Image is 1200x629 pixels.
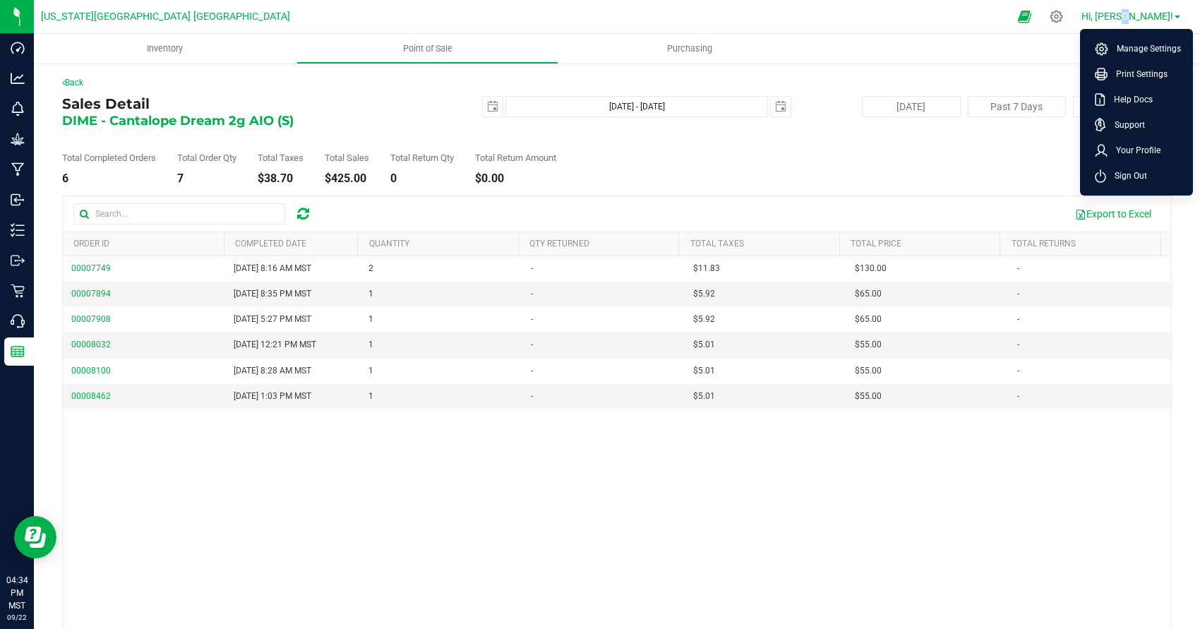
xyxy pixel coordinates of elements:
[855,313,882,326] span: $65.00
[11,71,25,85] inline-svg: Analytics
[71,340,111,349] span: 00008032
[531,338,533,352] span: -
[1066,202,1160,226] button: Export to Excel
[855,390,882,403] span: $55.00
[368,262,373,275] span: 2
[1017,390,1019,403] span: -
[693,338,715,352] span: $5.01
[71,263,111,273] span: 00007749
[529,239,589,248] a: Qty Returned
[1012,239,1076,248] a: Total Returns
[531,313,533,326] span: -
[1073,96,1172,117] button: Past 30 Days
[325,173,369,184] div: $425.00
[234,262,311,275] span: [DATE] 8:16 AM MST
[531,364,533,378] span: -
[6,612,28,623] p: 09/22
[11,284,25,298] inline-svg: Retail
[71,289,111,299] span: 00007894
[968,96,1067,117] button: Past 7 Days
[1048,10,1065,23] div: Manage settings
[475,173,556,184] div: $0.00
[1009,3,1040,30] span: Open Ecommerce Menu
[11,345,25,359] inline-svg: Reports
[483,97,503,116] span: select
[71,391,111,401] span: 00008462
[475,153,556,162] div: Total Return Amount
[368,313,373,326] span: 1
[11,102,25,116] inline-svg: Monitoring
[1081,11,1173,22] span: Hi, [PERSON_NAME]!
[1106,118,1145,132] span: Support
[368,338,373,352] span: 1
[693,390,715,403] span: $5.01
[855,287,882,301] span: $65.00
[258,173,304,184] div: $38.70
[258,153,304,162] div: Total Taxes
[693,287,715,301] span: $5.92
[177,153,236,162] div: Total Order Qty
[862,96,961,117] button: [DATE]
[11,132,25,146] inline-svg: Grow
[1017,313,1019,326] span: -
[531,287,533,301] span: -
[1017,287,1019,301] span: -
[693,262,720,275] span: $11.83
[693,313,715,326] span: $5.92
[325,153,369,162] div: Total Sales
[368,390,373,403] span: 1
[1017,364,1019,378] span: -
[34,34,296,64] a: Inventory
[71,314,111,324] span: 00007908
[234,338,316,352] span: [DATE] 12:21 PM MST
[390,173,454,184] div: 0
[235,239,306,248] a: Completed Date
[71,366,111,376] span: 00008100
[177,173,236,184] div: 7
[1084,163,1189,188] li: Sign Out
[855,364,882,378] span: $55.00
[62,96,432,112] h4: Sales Detail
[1095,118,1184,132] a: Support
[1017,262,1019,275] span: -
[855,262,887,275] span: $130.00
[11,314,25,328] inline-svg: Call Center
[14,516,56,558] iframe: Resource center
[128,42,202,55] span: Inventory
[648,42,731,55] span: Purchasing
[384,42,472,55] span: Point of Sale
[390,153,454,162] div: Total Return Qty
[234,287,311,301] span: [DATE] 8:35 PM MST
[855,338,882,352] span: $55.00
[41,11,290,23] span: [US_STATE][GEOGRAPHIC_DATA] [GEOGRAPHIC_DATA]
[234,313,311,326] span: [DATE] 5:27 PM MST
[11,223,25,237] inline-svg: Inventory
[1108,42,1181,56] span: Manage Settings
[1105,92,1153,107] span: Help Docs
[368,287,373,301] span: 1
[296,34,559,64] a: Point of Sale
[558,34,821,64] a: Purchasing
[11,193,25,207] inline-svg: Inbound
[771,97,791,116] span: select
[1108,67,1168,81] span: Print Settings
[690,239,744,248] a: Total Taxes
[234,364,311,378] span: [DATE] 8:28 AM MST
[1106,169,1147,183] span: Sign Out
[73,239,109,248] a: Order ID
[6,574,28,612] p: 04:34 PM MST
[62,78,83,88] a: Back
[1017,338,1019,352] span: -
[368,364,373,378] span: 1
[11,41,25,55] inline-svg: Dashboard
[73,203,285,224] input: Search...
[11,162,25,176] inline-svg: Manufacturing
[851,239,901,248] a: Total Price
[693,364,715,378] span: $5.01
[234,390,311,403] span: [DATE] 1:03 PM MST
[531,262,533,275] span: -
[62,153,156,162] div: Total Completed Orders
[1095,92,1184,107] a: Help Docs
[11,253,25,268] inline-svg: Outbound
[531,390,533,403] span: -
